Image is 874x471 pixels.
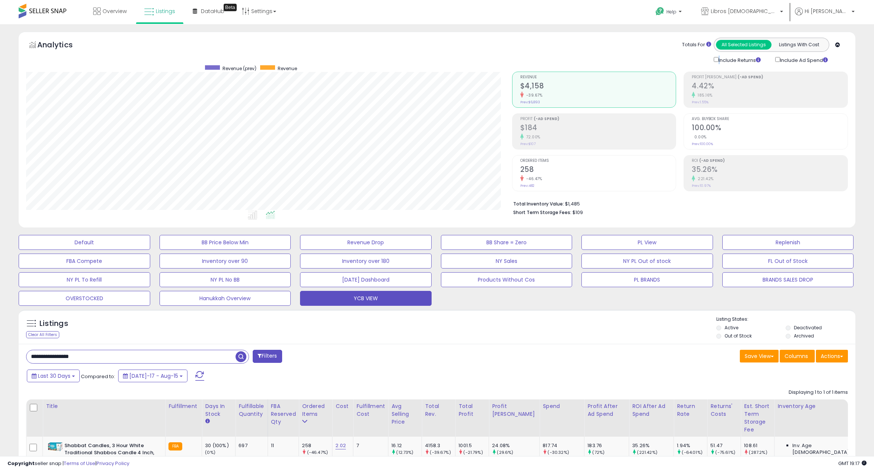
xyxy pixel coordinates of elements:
[425,442,455,449] div: 4158.3
[492,442,539,449] div: 24.08%
[632,402,671,418] div: ROI After Ad Spend
[744,442,774,449] div: 108.61
[239,402,264,418] div: Fulfillable Quantity
[692,159,848,163] span: ROI
[81,373,115,380] span: Compared to:
[632,442,673,449] div: 35.26%
[7,460,129,467] div: seller snap | |
[513,199,842,208] li: $1,485
[37,40,87,52] h5: Analytics
[524,92,543,98] small: -39.67%
[40,318,68,329] h5: Listings
[160,272,291,287] button: NY PL No BB
[770,56,840,64] div: Include Ad Spend
[572,209,583,216] span: $109
[19,254,150,269] button: FBA Compete
[524,176,542,182] small: -46.47%
[520,82,676,92] h2: $4,158
[520,123,676,134] h2: $184
[695,92,713,98] small: 185.16%
[271,402,296,426] div: FBA Reserved Qty
[7,460,35,467] strong: Copyright
[587,442,629,449] div: 183.76
[740,350,779,362] button: Save View
[722,235,854,250] button: Replenish
[300,235,432,250] button: Revenue Drop
[441,254,572,269] button: NY Sales
[692,134,707,140] small: 0.00%
[771,40,827,50] button: Listings With Cost
[425,402,452,418] div: Total Rev.
[785,352,808,360] span: Columns
[335,442,346,449] a: 2.02
[160,235,291,250] button: BB Price Below Min
[513,209,571,216] b: Short Term Storage Fees:
[520,117,676,121] span: Profit
[816,350,848,362] button: Actions
[97,460,129,467] a: Privacy Policy
[708,56,770,64] div: Include Returns
[520,100,540,104] small: Prev: $6,893
[677,402,704,418] div: Return Rate
[805,7,849,15] span: Hi [PERSON_NAME]
[458,402,486,418] div: Total Profit
[19,272,150,287] button: NY PL To Refill
[224,4,237,11] div: Tooltip anchor
[223,65,256,72] span: Revenue (prev)
[725,324,738,331] label: Active
[302,442,332,449] div: 258
[725,333,752,339] label: Out of Stock
[520,75,676,79] span: Revenue
[520,159,676,163] span: Ordered Items
[271,442,293,449] div: 11
[534,116,559,122] b: (-Ad Spend)
[253,350,282,363] button: Filters
[692,117,848,121] span: Avg. Buybox Share
[838,460,867,467] span: 2025-09-15 19:17 GMT
[48,442,63,452] img: 41u1tr5qKpL._SL40_.jpg
[692,142,713,146] small: Prev: 100.00%
[160,291,291,306] button: Hanukkah Overview
[692,82,848,92] h2: 4.42%
[300,291,432,306] button: YCB VIEW
[492,402,536,418] div: Profit [PERSON_NAME]
[520,142,536,146] small: Prev: $107
[692,183,711,188] small: Prev: 10.97%
[792,442,861,456] span: Inv. Age [DEMOGRAPHIC_DATA]:
[300,254,432,269] button: Inventory over 180
[168,442,182,450] small: FBA
[391,402,419,426] div: Avg Selling Price
[722,272,854,287] button: BRANDS SALES DROP
[441,235,572,250] button: BB Share = Zero
[513,201,564,207] b: Total Inventory Value:
[19,235,150,250] button: Default
[543,442,584,449] div: 817.74
[666,9,676,15] span: Help
[19,291,150,306] button: OVERSTOCKED
[710,402,738,418] div: Returns' Costs
[543,402,581,410] div: Spend
[26,331,59,338] div: Clear All Filters
[27,370,80,382] button: Last 30 Days
[118,370,187,382] button: [DATE]-17 - Aug-15
[356,402,385,418] div: Fulfillment Cost
[716,316,855,323] p: Listing States:
[205,418,209,425] small: Days In Stock.
[780,350,815,362] button: Columns
[160,254,291,269] button: Inventory over 90
[722,254,854,269] button: FL Out of Stock
[300,272,432,287] button: [DATE] Dashboard
[789,389,848,396] div: Displaying 1 to 1 of 1 items
[581,235,713,250] button: PL View
[581,254,713,269] button: NY PL Out of stock
[46,402,162,410] div: Title
[794,333,814,339] label: Archived
[692,75,848,79] span: Profit [PERSON_NAME]
[677,442,707,449] div: 1.94%
[239,442,262,449] div: 697
[710,442,741,449] div: 51.47
[168,402,199,410] div: Fulfillment
[682,41,711,48] div: Totals For
[581,272,713,287] button: PL BRANDS
[744,402,771,434] div: Est. Short Term Storage Fee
